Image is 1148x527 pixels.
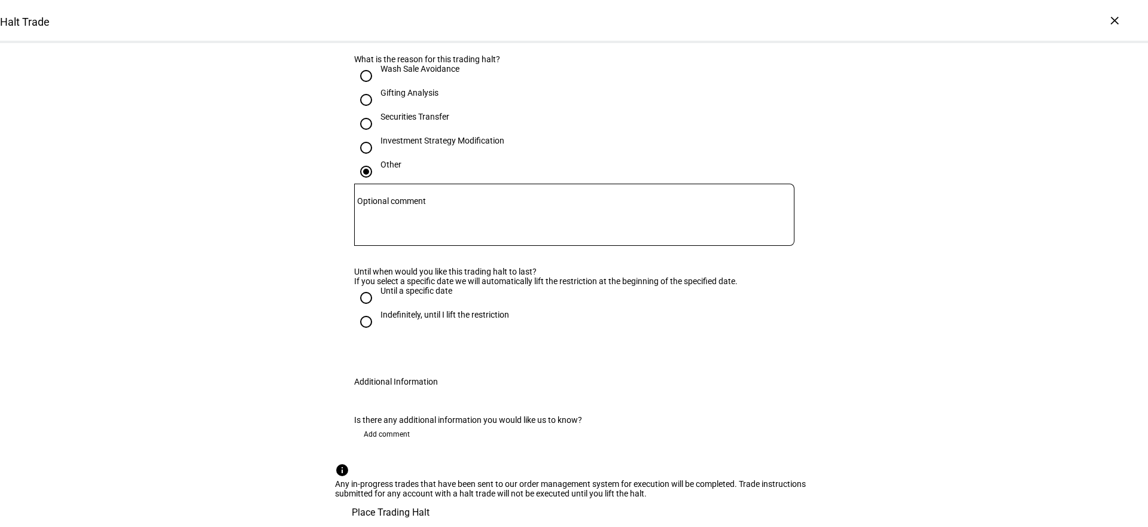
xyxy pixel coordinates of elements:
button: Place Trading Halt [335,498,446,527]
mat-icon: info [335,463,359,477]
div: Until a specific date [380,286,452,296]
span: Place Trading Halt [352,498,430,527]
mat-label: Optional comment [357,196,426,206]
div: Additional Information [354,377,438,386]
div: Until when would you like this trading halt to last? [354,267,794,276]
div: If you select a specific date we will automatically lift the restriction at the beginning of the ... [354,276,794,286]
div: What is the reason for this trading halt? [354,54,794,64]
div: Is there any additional information you would like us to know? [354,415,794,425]
div: Indefinitely, until I lift the restriction [380,310,509,319]
div: Wash Sale Avoidance [380,64,459,74]
div: Securities Transfer [380,112,449,121]
span: Add comment [364,425,410,444]
div: Any in-progress trades that have been sent to our order management system for execution will be c... [335,479,814,498]
div: Other [380,160,401,169]
button: Add comment [354,425,419,444]
div: Investment Strategy Modification [380,136,504,145]
div: Gifting Analysis [380,88,439,98]
div: × [1105,11,1124,30]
